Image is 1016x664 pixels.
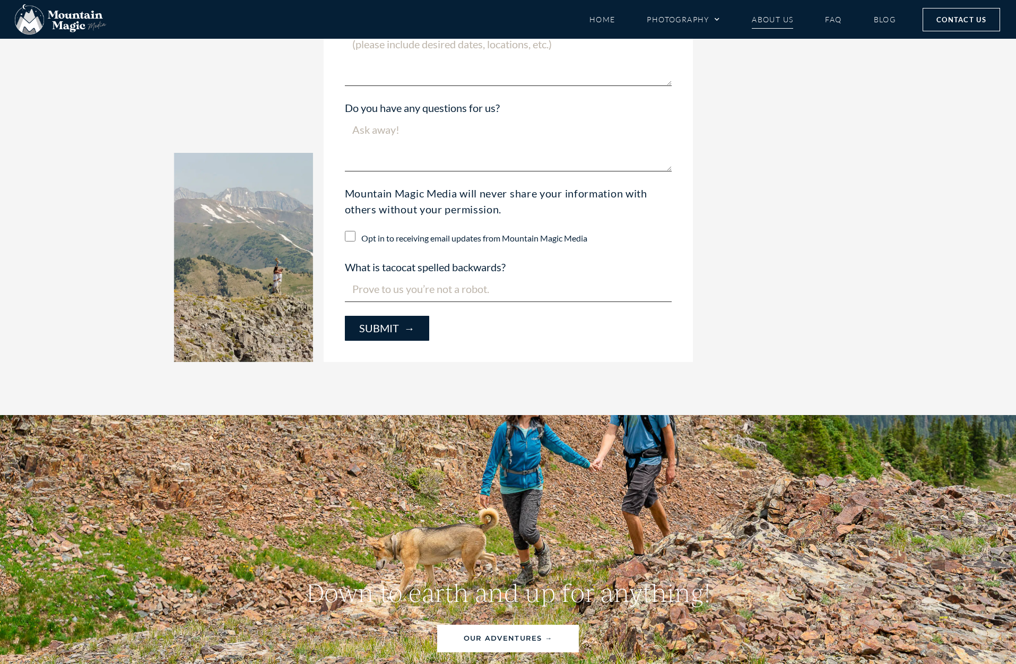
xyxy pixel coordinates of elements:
[874,10,896,29] a: Blog
[345,259,506,277] label: What is tacocat spelled backwards?
[345,100,500,118] label: Do you have any questions for us?
[15,4,106,35] img: Mountain Magic Media photography logo Crested Butte Photographer
[647,10,720,29] a: Photography
[923,8,1000,31] a: Contact Us
[936,14,986,25] span: Contact Us
[190,575,827,609] h1: Down to earth and up for anything!
[589,10,896,29] nav: Menu
[398,322,414,334] span: →
[825,10,841,29] a: FAQ
[361,233,587,243] label: Opt in to receiving email updates from Mountain Magic Media
[752,10,793,29] a: About Us
[464,632,553,644] span: OUR ADVENTURES →
[174,153,313,361] img: wedding hike - Maria + Ryan review testimonial - newlyweds couple - Colorado mountains - peak sum...
[589,10,615,29] a: Home
[437,625,579,652] a: OUR ADVENTURES →
[345,316,429,341] button: Submit→
[359,322,415,334] span: Submit
[345,277,672,302] input: Prove to us you’re not a robot.
[340,185,677,217] div: Mountain Magic Media will never share your information with others without your permission.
